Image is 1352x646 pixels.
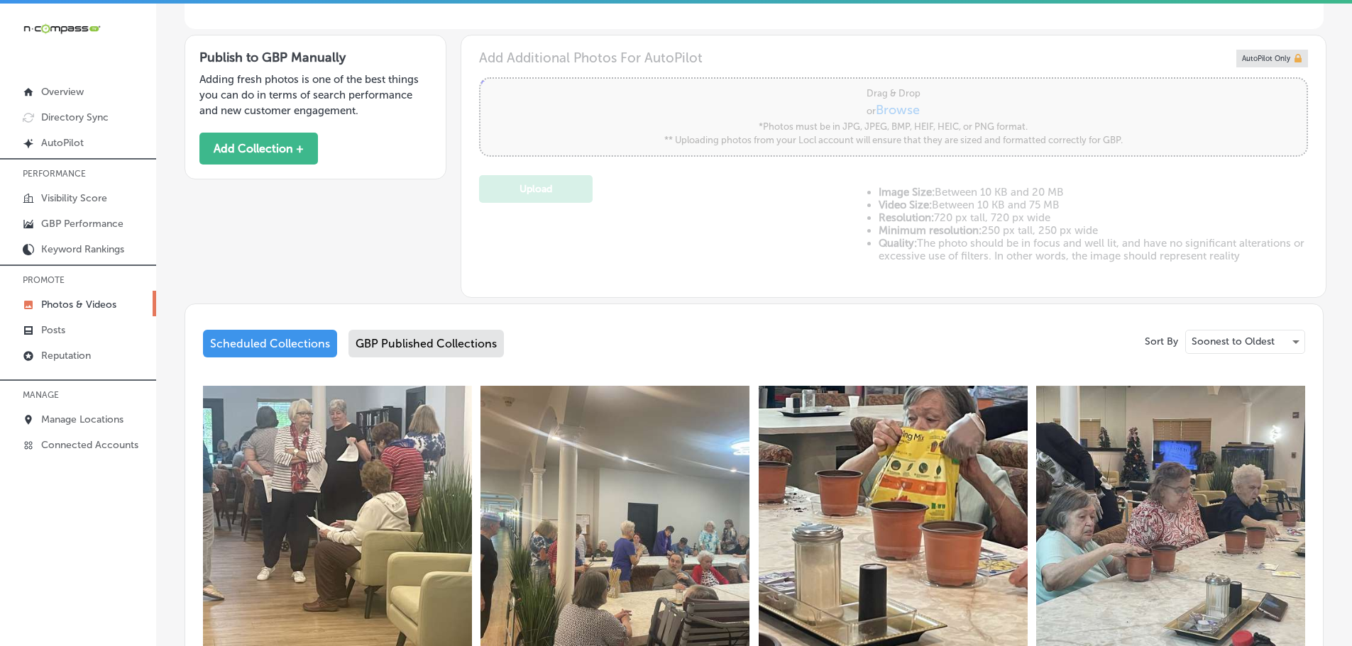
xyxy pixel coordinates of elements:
p: GBP Performance [41,218,123,230]
p: Connected Accounts [41,439,138,451]
p: AutoPilot [41,137,84,149]
h3: Publish to GBP Manually [199,50,432,65]
p: Photos & Videos [41,299,116,311]
p: Soonest to Oldest [1192,335,1275,348]
p: Reputation [41,350,91,362]
div: Scheduled Collections [203,330,337,357]
p: Visibility Score [41,192,107,204]
p: Sort By [1145,335,1178,347]
img: 660ab0bf-5cc7-4cb8-ba1c-48b5ae0f18e60NCTV_CLogo_TV_Black_-500x88.png [23,22,101,35]
p: Overview [41,86,84,98]
p: Adding fresh photos is one of the best things you can do in terms of search performance and new c... [199,72,432,118]
p: Manage Locations [41,413,123,425]
div: GBP Published Collections [348,330,504,357]
p: Directory Sync [41,111,109,123]
button: Add Collection + [199,133,318,165]
div: Soonest to Oldest [1186,330,1304,353]
p: Keyword Rankings [41,243,124,255]
p: Posts [41,324,65,336]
